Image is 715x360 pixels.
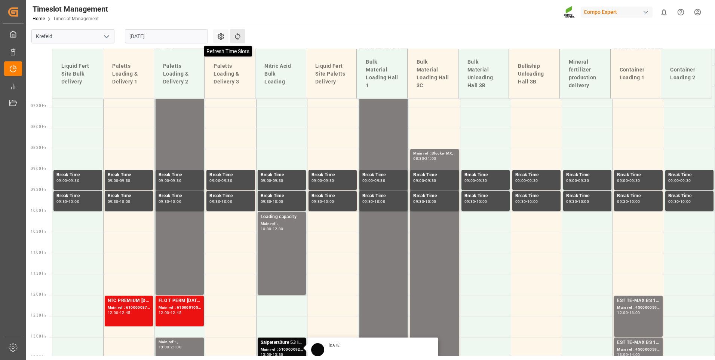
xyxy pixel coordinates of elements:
[424,179,425,182] div: -
[67,179,68,182] div: -
[322,200,323,203] div: -
[31,104,46,108] span: 07:30 Hr
[668,192,711,200] div: Break Time
[119,200,120,203] div: -
[31,29,114,43] input: Type to search/select
[220,200,221,203] div: -
[629,179,640,182] div: 09:30
[108,297,150,305] div: NTC PREMIUM [DATE] 50kg (x25) INT MTO;
[159,345,169,349] div: 13:00
[31,250,46,254] span: 11:00 Hr
[668,171,711,179] div: Break Time
[656,4,672,21] button: show 0 new notifications
[425,179,436,182] div: 09:30
[424,200,425,203] div: -
[159,339,201,345] div: Main ref : ,
[617,297,659,305] div: EST TE-MAX BS 11-48 20kg (x56) INT MTO;
[171,200,181,203] div: 10:00
[31,229,46,234] span: 10:30 Hr
[56,179,67,182] div: 09:00
[159,171,201,179] div: Break Time
[617,200,628,203] div: 09:30
[159,200,169,203] div: 09:30
[159,192,201,200] div: Break Time
[617,339,659,347] div: EST TE-MAX BS 11-48 20kg (x56) INT MTO;
[515,179,526,182] div: 09:00
[33,3,108,15] div: Timeslot Management
[628,353,629,356] div: -
[159,311,169,314] div: 12:00
[672,4,689,21] button: Help Center
[261,353,271,356] div: 13:00
[374,200,385,203] div: 10:00
[363,55,401,92] div: Bulk Material Loading Hall 1
[273,227,283,231] div: 12:00
[159,179,169,182] div: 09:00
[169,345,171,349] div: -
[261,171,303,179] div: Break Time
[169,179,171,182] div: -
[211,59,249,89] div: Paletts Loading & Delivery 3
[160,59,199,89] div: Paletts Loading & Delivery 2
[475,179,476,182] div: -
[373,179,374,182] div: -
[33,16,45,21] a: Home
[271,179,272,182] div: -
[58,59,97,89] div: Liquid Fert Site Bulk Delivery
[108,311,119,314] div: 12:00
[526,179,527,182] div: -
[261,200,271,203] div: 09:30
[515,200,526,203] div: 09:30
[312,179,322,182] div: 09:00
[617,347,659,353] div: Main ref : 4500000595, 2000000427;
[221,200,232,203] div: 10:00
[362,192,405,200] div: Break Time
[476,200,487,203] div: 10:00
[564,6,576,19] img: Screenshot%202023-09-29%20at%2010.02.21.png_1712312052.png
[261,213,303,221] div: Loading capacity
[271,353,272,356] div: -
[679,200,680,203] div: -
[125,29,208,43] input: DD.MM.YYYY
[464,192,507,200] div: Break Time
[120,179,131,182] div: 09:30
[413,192,455,200] div: Break Time
[413,179,424,182] div: 09:00
[362,200,373,203] div: 09:30
[209,192,252,200] div: Break Time
[312,192,354,200] div: Break Time
[566,192,608,200] div: Break Time
[566,200,577,203] div: 09:30
[31,292,46,296] span: 12:00 Hr
[31,355,46,359] span: 13:30 Hr
[617,63,655,85] div: Container Loading 1
[362,171,405,179] div: Break Time
[31,271,46,275] span: 11:30 Hr
[31,208,46,213] span: 10:00 Hr
[475,200,476,203] div: -
[101,31,112,42] button: open menu
[617,192,659,200] div: Break Time
[31,167,46,171] span: 09:00 Hr
[617,179,628,182] div: 09:00
[424,157,425,160] div: -
[67,200,68,203] div: -
[578,179,589,182] div: 09:30
[425,157,436,160] div: 21:00
[273,353,283,356] div: 13:30
[119,179,120,182] div: -
[566,55,604,92] div: Mineral fertilizer production delivery
[108,200,119,203] div: 09:30
[261,179,271,182] div: 09:00
[413,157,424,160] div: 08:30
[273,179,283,182] div: 09:30
[323,179,334,182] div: 09:30
[527,200,538,203] div: 10:00
[68,200,79,203] div: 10:00
[108,179,119,182] div: 09:00
[629,200,640,203] div: 10:00
[273,200,283,203] div: 10:00
[617,305,659,311] div: Main ref : 4500000597, 2000000427;
[312,171,354,179] div: Break Time
[171,311,181,314] div: 12:45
